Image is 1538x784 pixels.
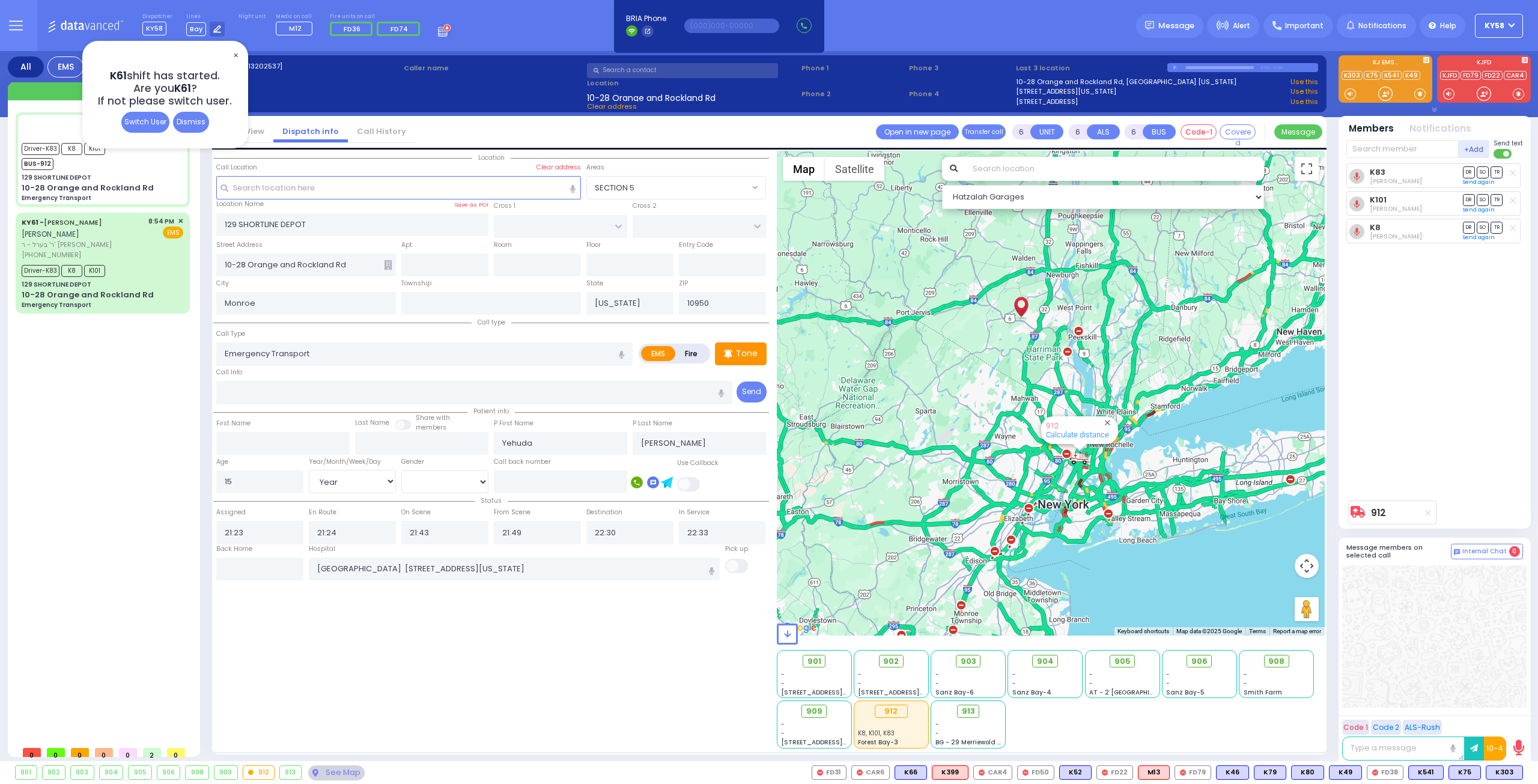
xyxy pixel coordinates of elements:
span: Phone 3 [909,63,1012,73]
div: 129 SHORTLINE DEPOT [22,173,91,182]
span: - [781,679,785,688]
label: Last 3 location [1016,63,1167,73]
a: Use this [1290,77,1318,87]
button: +Add [1459,140,1490,158]
label: Dispatcher [142,13,172,20]
div: CAR4 [973,765,1012,780]
label: Last Name [355,418,389,428]
span: KY61 - [22,217,44,227]
label: Clear address [536,163,581,172]
span: 903 [961,655,976,667]
div: 902 [43,766,65,779]
a: 912 [1371,508,1386,517]
a: Send again [1463,206,1495,213]
label: City [216,279,229,288]
label: Destination [586,508,622,517]
div: BLS [1254,765,1286,780]
a: Open this area in Google Maps (opens a new window) [780,620,819,636]
label: Night unit [239,13,266,20]
div: K79 [1254,765,1286,780]
a: Send again [1463,234,1495,241]
span: - [781,670,785,679]
span: members [416,423,446,432]
span: - [781,720,785,729]
label: Location [587,78,797,88]
span: Status [475,496,508,505]
div: K49 [1329,765,1362,780]
span: Internal Chat [1462,547,1507,556]
button: ALS [1087,124,1120,139]
h4: shift has started. Are you ? If not please switch user. [98,70,232,108]
span: Other building occupants [384,260,392,270]
input: Search location [965,157,1265,181]
div: K46 [1216,765,1249,780]
span: Call type [472,318,511,327]
label: Caller name [404,63,583,73]
label: Room [494,240,512,250]
img: red-radio-icon.svg [817,770,823,776]
span: 10-28 Orange and Rockland Rd [587,92,716,102]
label: Areas [586,163,604,172]
span: Clear address [587,102,637,111]
a: 10-28 Orange and Rockland Rd, [GEOGRAPHIC_DATA] [US_STATE] [1016,77,1236,87]
label: Call Location [216,163,257,172]
img: red-radio-icon.svg [1023,770,1029,776]
span: - [1012,679,1016,688]
img: comment-alt.png [1454,549,1460,555]
img: red-radio-icon.svg [1102,770,1108,776]
label: Street Address [216,240,263,250]
div: 10-28 Orange and Rockland Rd [22,289,154,301]
div: BLS [1329,765,1362,780]
a: K101 [1370,195,1387,204]
label: Assigned [216,508,246,517]
button: Send [737,381,767,403]
span: K101 [84,265,105,277]
button: Message [1274,124,1322,139]
span: 0 [119,748,137,757]
div: 129 SHORTLINE DEPOT [22,280,91,289]
label: Call back number [494,457,551,467]
span: 0 [1509,546,1520,557]
label: Gender [401,457,424,467]
a: Use this [1290,87,1318,97]
span: 913 [962,705,975,717]
button: Show satellite imagery [825,157,884,181]
div: 909 [214,766,237,779]
button: Members [1349,122,1394,136]
span: 902 [883,655,899,667]
span: K61 [174,81,191,96]
span: - [1244,679,1247,688]
div: 903 [71,766,94,779]
label: ZIP [679,279,688,288]
span: 0 [23,748,41,757]
div: Switch User [121,112,169,133]
div: BLS [1059,765,1092,780]
span: SECTION 5 [587,177,749,198]
a: K75 [1364,71,1381,80]
button: Notifications [1409,122,1471,136]
div: FD22 [1096,765,1133,780]
div: BLS [1291,765,1324,780]
span: Phone 1 [801,63,905,73]
div: FD50 [1017,765,1054,780]
div: 904 [100,766,123,779]
span: K101 [84,143,105,155]
span: - [1089,679,1093,688]
div: Dismiss [173,112,209,133]
a: Calculate distance [1046,430,1109,439]
div: BLS [1448,765,1481,780]
span: Forest Bay-3 [858,738,898,747]
span: 2 [143,748,161,757]
span: Important [1285,20,1324,31]
label: Cad: [220,61,400,71]
span: [STREET_ADDRESS][PERSON_NAME] [781,688,895,697]
span: K8 [61,265,82,277]
label: Fire [675,346,708,361]
span: FD74 [391,24,408,34]
span: AT - 2 [GEOGRAPHIC_DATA] [1089,688,1178,697]
h5: Message members on selected call [1346,544,1451,559]
span: Alert [1233,20,1250,31]
a: FD79 [1460,71,1481,80]
a: [PERSON_NAME] [22,217,102,227]
a: Dispatch info [273,126,348,137]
